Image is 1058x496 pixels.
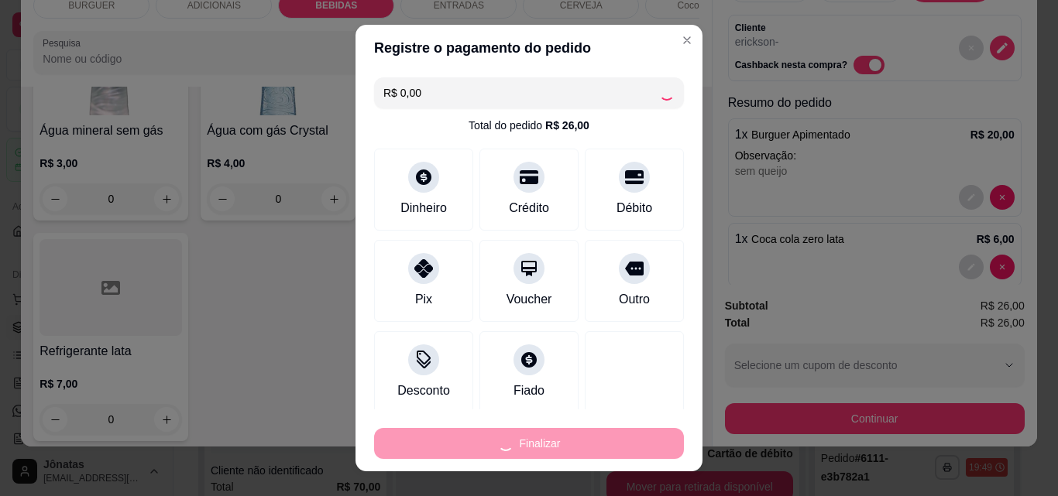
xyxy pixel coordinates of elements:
[469,118,589,133] div: Total do pedido
[507,290,552,309] div: Voucher
[617,199,652,217] div: Débito
[514,381,544,400] div: Fiado
[545,118,589,133] div: R$ 26,00
[356,25,702,71] header: Registre o pagamento do pedido
[415,290,432,309] div: Pix
[675,28,699,53] button: Close
[383,77,659,108] input: Ex.: hambúrguer de cordeiro
[397,381,450,400] div: Desconto
[400,199,447,217] div: Dinheiro
[509,199,549,217] div: Crédito
[659,85,675,101] div: Loading
[619,290,650,309] div: Outro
